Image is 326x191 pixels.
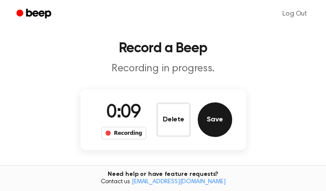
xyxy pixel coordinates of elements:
a: Beep [10,6,59,22]
p: Recording in progress. [10,62,316,75]
span: Contact us [5,178,321,186]
a: [EMAIL_ADDRESS][DOMAIN_NAME] [132,179,226,185]
div: Recording [101,127,146,140]
button: Delete Audio Record [156,102,191,137]
span: 0:09 [106,104,141,122]
button: Save Audio Record [198,102,232,137]
h1: Record a Beep [10,41,316,55]
a: Log Out [274,3,316,24]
